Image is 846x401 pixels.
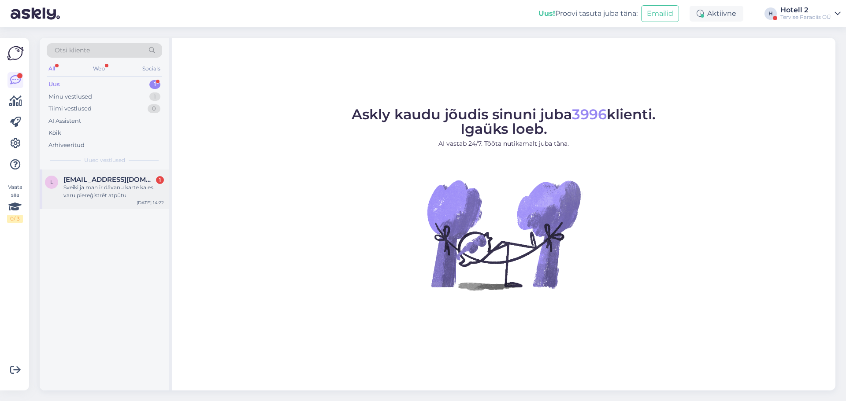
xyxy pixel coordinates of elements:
[538,9,555,18] b: Uus!
[7,183,23,223] div: Vaata siia
[84,156,125,164] span: Uued vestlused
[48,104,92,113] div: Tiimi vestlused
[156,176,164,184] div: 1
[780,7,831,14] div: Hotell 2
[572,106,607,123] span: 3996
[352,139,656,148] p: AI vastab 24/7. Tööta nutikamalt juba täna.
[91,63,107,74] div: Web
[48,80,60,89] div: Uus
[149,92,160,101] div: 1
[764,7,777,20] div: H
[149,80,160,89] div: 1
[148,104,160,113] div: 0
[137,199,164,206] div: [DATE] 14:22
[55,46,90,55] span: Otsi kliente
[690,6,743,22] div: Aktiivne
[352,106,656,137] span: Askly kaudu jõudis sinuni juba klienti. Igaüks loeb.
[424,155,583,314] img: No Chat active
[47,63,57,74] div: All
[63,176,155,184] span: laumaancane@inbox.lv
[7,45,24,62] img: Askly Logo
[63,184,164,199] div: Sveiki ja man ir dāvanu karte ka es varu piereģistrēt atpūtu
[48,141,85,150] div: Arhiveeritud
[141,63,162,74] div: Socials
[48,129,61,137] div: Kõik
[48,117,81,125] div: AI Assistent
[641,5,679,22] button: Emailid
[780,14,831,21] div: Tervise Paradiis OÜ
[50,179,53,185] span: l
[7,215,23,223] div: 0 / 3
[538,8,638,19] div: Proovi tasuta juba täna:
[780,7,841,21] a: Hotell 2Tervise Paradiis OÜ
[48,92,92,101] div: Minu vestlused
